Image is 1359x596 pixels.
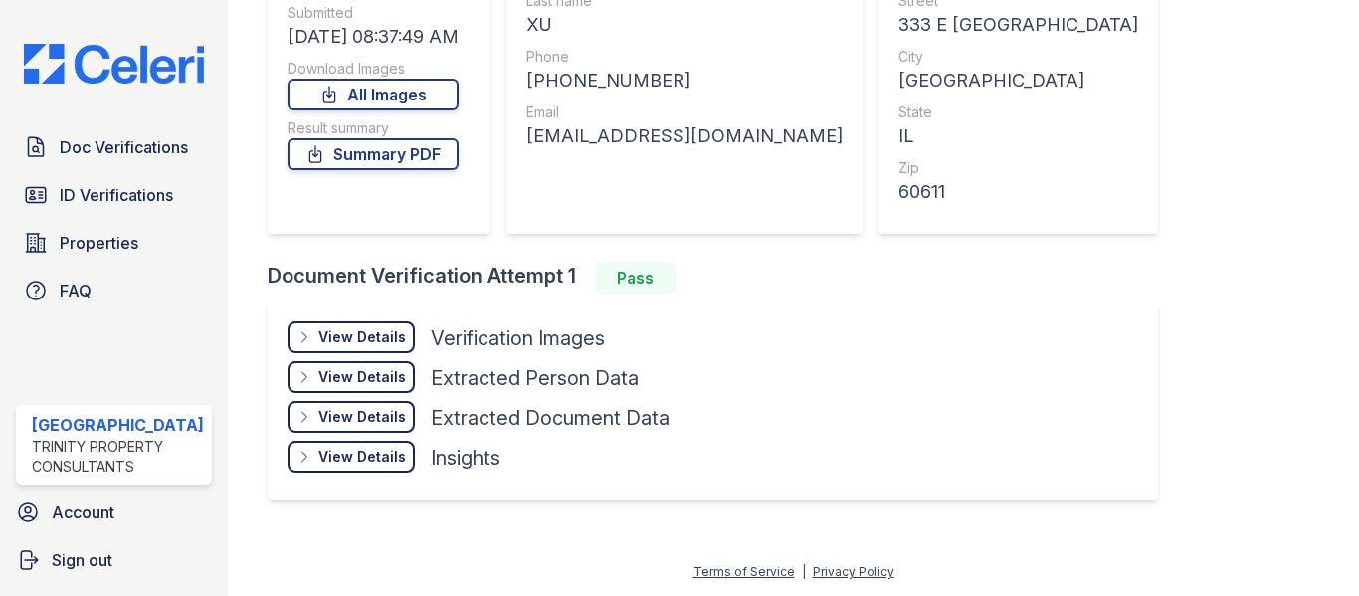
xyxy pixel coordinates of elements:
[16,175,212,215] a: ID Verifications
[802,564,806,579] div: |
[318,447,406,467] div: View Details
[526,11,843,39] div: XU
[60,231,138,255] span: Properties
[431,444,500,472] div: Insights
[898,47,1138,67] div: City
[8,44,220,85] img: CE_Logo_Blue-a8612792a0a2168367f1c8372b55b34899dd931a85d93a1a3d3e32e68fde9ad4.png
[526,122,843,150] div: [EMAIL_ADDRESS][DOMAIN_NAME]
[318,327,406,347] div: View Details
[898,102,1138,122] div: State
[431,324,605,352] div: Verification Images
[693,564,795,579] a: Terms of Service
[288,3,459,23] div: Submitted
[813,564,894,579] a: Privacy Policy
[8,493,220,532] a: Account
[52,548,112,572] span: Sign out
[32,413,204,437] div: [GEOGRAPHIC_DATA]
[596,262,676,294] div: Pass
[898,11,1138,39] div: 333 E [GEOGRAPHIC_DATA]
[16,223,212,263] a: Properties
[60,135,188,159] span: Doc Verifications
[60,183,173,207] span: ID Verifications
[268,262,1174,294] div: Document Verification Attempt 1
[318,407,406,427] div: View Details
[898,122,1138,150] div: IL
[8,540,220,580] a: Sign out
[288,59,459,79] div: Download Images
[16,271,212,310] a: FAQ
[431,404,670,432] div: Extracted Document Data
[52,500,114,524] span: Account
[526,102,843,122] div: Email
[288,79,459,110] a: All Images
[16,127,212,167] a: Doc Verifications
[526,47,843,67] div: Phone
[526,67,843,95] div: [PHONE_NUMBER]
[898,67,1138,95] div: [GEOGRAPHIC_DATA]
[898,158,1138,178] div: Zip
[288,138,459,170] a: Summary PDF
[898,178,1138,206] div: 60611
[32,437,204,477] div: Trinity Property Consultants
[288,118,459,138] div: Result summary
[318,367,406,387] div: View Details
[288,23,459,51] div: [DATE] 08:37:49 AM
[431,364,639,392] div: Extracted Person Data
[60,279,92,302] span: FAQ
